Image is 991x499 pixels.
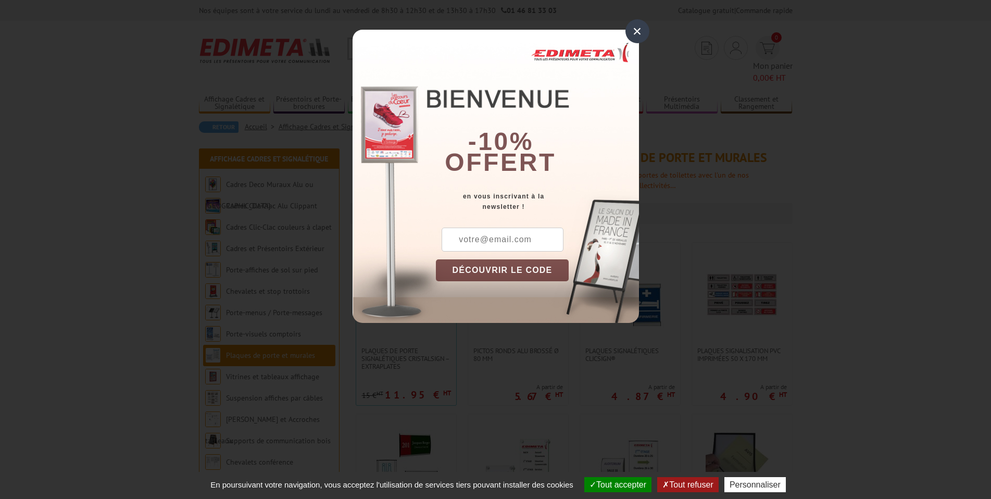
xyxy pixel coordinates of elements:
[442,228,563,252] input: votre@email.com
[625,19,649,43] div: ×
[468,128,534,155] b: -10%
[436,191,639,212] div: en vous inscrivant à la newsletter !
[445,148,556,176] font: offert
[205,480,579,489] span: En poursuivant votre navigation, vous acceptez l'utilisation de services tiers pouvant installer ...
[436,259,569,281] button: DÉCOUVRIR LE CODE
[584,477,651,492] button: Tout accepter
[724,477,786,492] button: Personnaliser (fenêtre modale)
[657,477,718,492] button: Tout refuser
